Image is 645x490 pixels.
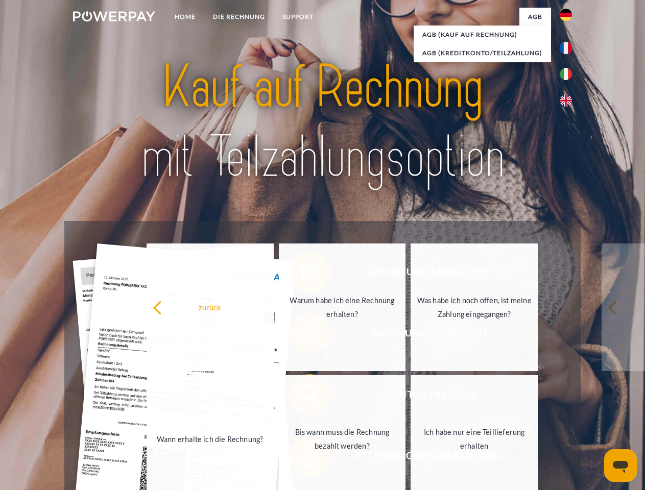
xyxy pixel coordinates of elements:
img: logo-powerpay-white.svg [73,11,155,21]
div: Was habe ich noch offen, ist meine Zahlung eingegangen? [417,293,532,321]
a: agb [519,8,551,26]
a: AGB (Kreditkonto/Teilzahlung) [414,44,551,62]
div: zurück [153,300,268,314]
img: de [560,9,572,21]
div: Wann erhalte ich die Rechnung? [153,432,268,446]
img: fr [560,42,572,54]
a: SUPPORT [274,8,322,26]
a: Was habe ich noch offen, ist meine Zahlung eingegangen? [411,243,538,371]
img: en [560,94,572,107]
div: Warum habe ich eine Rechnung erhalten? [285,293,400,321]
a: AGB (Kauf auf Rechnung) [414,26,551,44]
div: Bis wann muss die Rechnung bezahlt werden? [285,425,400,453]
img: it [560,68,572,80]
div: Ich habe nur eine Teillieferung erhalten [417,425,532,453]
img: title-powerpay_de.svg [98,49,547,195]
a: DIE RECHNUNG [204,8,274,26]
iframe: Schaltfläche zum Öffnen des Messaging-Fensters [604,449,637,482]
a: Home [166,8,204,26]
